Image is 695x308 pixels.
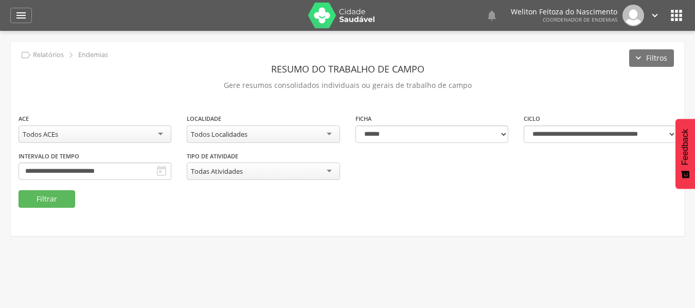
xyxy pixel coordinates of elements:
[15,9,27,22] i: 
[486,9,498,22] i: 
[65,49,77,61] i: 
[649,10,661,21] i: 
[675,119,695,189] button: Feedback - Mostrar pesquisa
[23,130,58,139] div: Todos ACEs
[649,5,661,26] a: 
[511,8,617,15] p: Weliton Feitoza do Nascimento
[33,51,64,59] p: Relatórios
[19,190,75,208] button: Filtrar
[187,115,221,123] label: Localidade
[78,51,108,59] p: Endemias
[10,8,32,23] a: 
[543,16,617,23] span: Coordenador de Endemias
[19,78,676,93] p: Gere resumos consolidados individuais ou gerais de trabalho de campo
[191,130,247,139] div: Todos Localidades
[191,167,243,176] div: Todas Atividades
[20,49,31,61] i: 
[155,165,168,177] i: 
[355,115,371,123] label: Ficha
[19,60,676,78] header: Resumo do Trabalho de Campo
[668,7,685,24] i: 
[629,49,674,67] button: Filtros
[187,152,238,160] label: Tipo de Atividade
[19,152,79,160] label: Intervalo de Tempo
[19,115,29,123] label: ACE
[486,5,498,26] a: 
[681,129,690,165] span: Feedback
[524,115,540,123] label: Ciclo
